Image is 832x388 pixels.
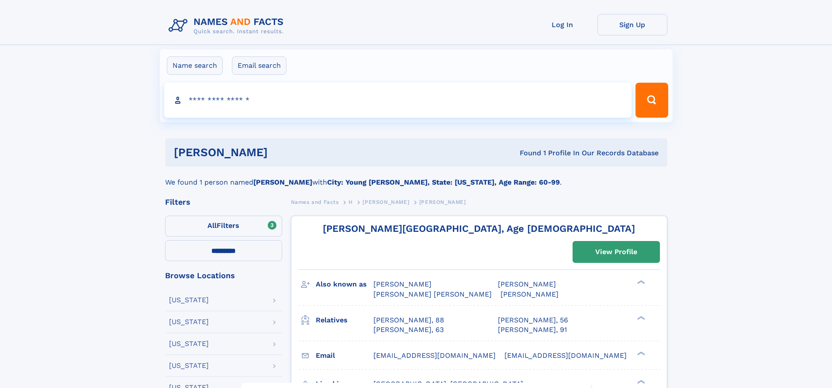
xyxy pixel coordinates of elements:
[362,196,409,207] a: [PERSON_NAME]
[207,221,217,230] span: All
[573,241,659,262] a: View Profile
[373,380,523,388] span: [GEOGRAPHIC_DATA], [GEOGRAPHIC_DATA]
[373,280,432,288] span: [PERSON_NAME]
[165,167,667,188] div: We found 1 person named with .
[169,297,209,304] div: [US_STATE]
[165,14,291,38] img: Logo Names and Facts
[394,148,659,158] div: Found 1 Profile In Our Records Database
[362,199,409,205] span: [PERSON_NAME]
[232,56,287,75] label: Email search
[174,147,394,158] h1: [PERSON_NAME]
[316,313,373,328] h3: Relatives
[349,196,353,207] a: H
[501,290,559,298] span: [PERSON_NAME]
[167,56,223,75] label: Name search
[635,379,646,385] div: ❯
[253,178,312,186] b: [PERSON_NAME]
[169,340,209,347] div: [US_STATE]
[373,290,492,298] span: [PERSON_NAME] [PERSON_NAME]
[323,223,635,234] a: [PERSON_NAME][GEOGRAPHIC_DATA], Age [DEMOGRAPHIC_DATA]
[419,199,466,205] span: [PERSON_NAME]
[635,350,646,356] div: ❯
[316,348,373,363] h3: Email
[165,216,282,237] label: Filters
[327,178,560,186] b: City: Young [PERSON_NAME], State: [US_STATE], Age Range: 60-99
[165,198,282,206] div: Filters
[498,280,556,288] span: [PERSON_NAME]
[528,14,597,35] a: Log In
[635,83,668,118] button: Search Button
[597,14,667,35] a: Sign Up
[316,277,373,292] h3: Also known as
[165,272,282,280] div: Browse Locations
[349,199,353,205] span: H
[373,325,444,335] a: [PERSON_NAME], 63
[595,242,637,262] div: View Profile
[164,83,632,118] input: search input
[373,351,496,360] span: [EMAIL_ADDRESS][DOMAIN_NAME]
[498,315,568,325] a: [PERSON_NAME], 56
[291,196,339,207] a: Names and Facts
[373,315,444,325] a: [PERSON_NAME], 88
[504,351,627,360] span: [EMAIL_ADDRESS][DOMAIN_NAME]
[635,315,646,321] div: ❯
[498,325,567,335] a: [PERSON_NAME], 91
[635,280,646,285] div: ❯
[169,318,209,325] div: [US_STATE]
[169,362,209,369] div: [US_STATE]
